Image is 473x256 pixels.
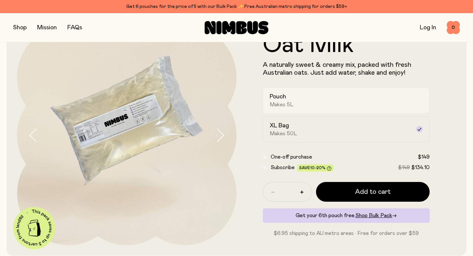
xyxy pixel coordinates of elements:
h2: XL Bag [270,122,289,130]
a: FAQs [67,25,82,31]
div: Get your 6th pouch free. [263,208,430,223]
img: illustration-carton.png [23,217,45,239]
span: Makes 50L [270,130,297,137]
button: Add to cart [316,182,430,202]
span: $149 [398,165,410,170]
span: Shop Bulk Pack [355,213,392,218]
span: $134.10 [411,165,430,170]
span: One-off purchase [271,154,312,160]
span: Add to cart [355,187,391,196]
div: Get 6 pouches for the price of 5 with our Bulk Pack ✨ Free Australian metro shipping for orders $59+ [13,3,460,11]
a: Mission [37,25,57,31]
span: Subscribe [271,165,295,170]
span: $149 [418,154,430,160]
h2: Pouch [270,93,286,101]
p: A naturally sweet & creamy mix, packed with fresh Australian oats. Just add water, shake and enjoy! [263,61,430,77]
span: 10-20% [310,166,326,170]
button: 0 [447,21,460,34]
h1: Oat Milk [263,33,430,57]
span: Makes 5L [270,101,294,108]
span: Save [299,166,331,171]
p: $6.95 shipping to AU metro areas · Free for orders over $59 [263,229,430,237]
a: Shop Bulk Pack→ [355,213,397,218]
a: Log In [420,25,436,31]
